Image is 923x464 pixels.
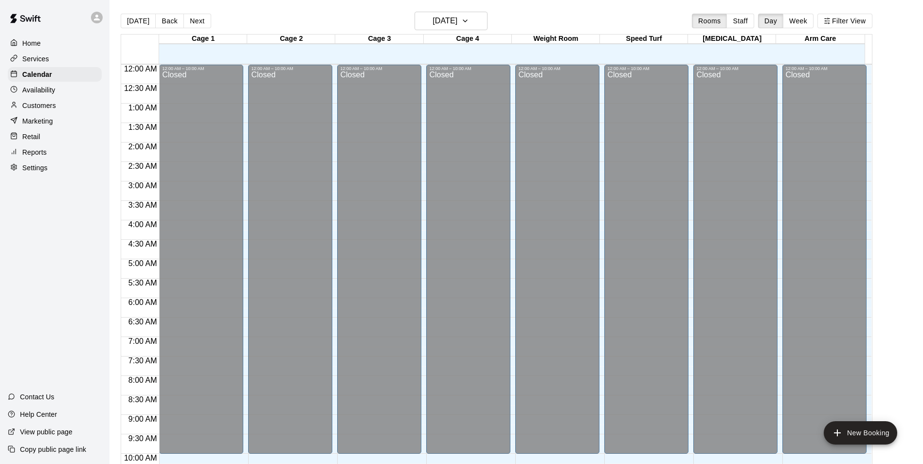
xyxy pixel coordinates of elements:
[126,337,160,345] span: 7:00 AM
[758,14,783,28] button: Day
[429,71,507,457] div: Closed
[126,318,160,326] span: 6:30 AM
[415,12,488,30] button: [DATE]
[121,14,156,28] button: [DATE]
[20,410,57,419] p: Help Center
[776,35,864,44] div: Arm Care
[515,65,599,454] div: 12:00 AM – 10:00 AM: Closed
[122,454,160,462] span: 10:00 AM
[162,71,240,457] div: Closed
[782,65,867,454] div: 12:00 AM – 10:00 AM: Closed
[159,35,247,44] div: Cage 1
[22,70,52,79] p: Calendar
[424,35,512,44] div: Cage 4
[162,66,240,71] div: 12:00 AM – 10:00 AM
[518,71,597,457] div: Closed
[8,161,102,175] a: Settings
[726,14,754,28] button: Staff
[126,376,160,384] span: 8:00 AM
[8,145,102,160] a: Reports
[155,14,184,28] button: Back
[22,54,49,64] p: Services
[251,66,329,71] div: 12:00 AM – 10:00 AM
[607,71,686,457] div: Closed
[126,279,160,287] span: 5:30 AM
[159,65,243,454] div: 12:00 AM – 10:00 AM: Closed
[22,116,53,126] p: Marketing
[696,71,775,457] div: Closed
[604,65,688,454] div: 12:00 AM – 10:00 AM: Closed
[335,35,423,44] div: Cage 3
[8,67,102,82] a: Calendar
[22,85,55,95] p: Availability
[22,38,41,48] p: Home
[20,427,72,437] p: View public page
[126,298,160,306] span: 6:00 AM
[22,163,48,173] p: Settings
[126,104,160,112] span: 1:00 AM
[22,101,56,110] p: Customers
[20,445,86,454] p: Copy public page link
[8,129,102,144] a: Retail
[22,147,47,157] p: Reports
[785,71,864,457] div: Closed
[696,66,775,71] div: 12:00 AM – 10:00 AM
[340,66,418,71] div: 12:00 AM – 10:00 AM
[512,35,600,44] div: Weight Room
[126,434,160,443] span: 9:30 AM
[817,14,872,28] button: Filter View
[8,52,102,66] a: Services
[126,181,160,190] span: 3:00 AM
[337,65,421,454] div: 12:00 AM – 10:00 AM: Closed
[824,421,897,445] button: add
[126,162,160,170] span: 2:30 AM
[688,35,776,44] div: [MEDICAL_DATA]
[692,14,727,28] button: Rooms
[8,98,102,113] a: Customers
[785,66,864,71] div: 12:00 AM – 10:00 AM
[126,201,160,209] span: 3:30 AM
[8,114,102,128] a: Marketing
[433,14,457,28] h6: [DATE]
[607,66,686,71] div: 12:00 AM – 10:00 AM
[20,392,54,402] p: Contact Us
[183,14,211,28] button: Next
[126,357,160,365] span: 7:30 AM
[126,395,160,404] span: 8:30 AM
[126,415,160,423] span: 9:00 AM
[126,259,160,268] span: 5:00 AM
[518,66,597,71] div: 12:00 AM – 10:00 AM
[429,66,507,71] div: 12:00 AM – 10:00 AM
[8,36,102,51] a: Home
[251,71,329,457] div: Closed
[126,240,160,248] span: 4:30 AM
[126,123,160,131] span: 1:30 AM
[122,65,160,73] span: 12:00 AM
[426,65,510,454] div: 12:00 AM – 10:00 AM: Closed
[122,84,160,92] span: 12:30 AM
[126,143,160,151] span: 2:00 AM
[22,132,40,142] p: Retail
[248,65,332,454] div: 12:00 AM – 10:00 AM: Closed
[8,83,102,97] a: Availability
[600,35,688,44] div: Speed Turf
[783,14,814,28] button: Week
[340,71,418,457] div: Closed
[247,35,335,44] div: Cage 2
[693,65,778,454] div: 12:00 AM – 10:00 AM: Closed
[126,220,160,229] span: 4:00 AM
